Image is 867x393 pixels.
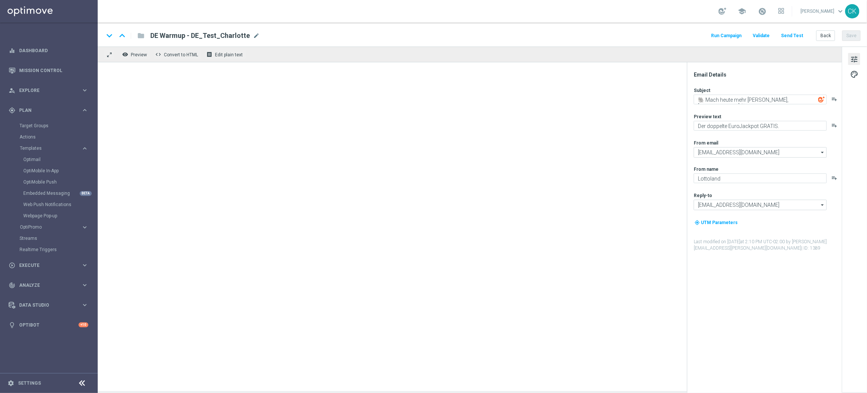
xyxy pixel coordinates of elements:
a: Webpage Pop-up [23,213,78,219]
div: OptiMobile Push [23,176,97,188]
button: playlist_add [831,96,837,102]
div: Actions [20,131,97,143]
button: palette [848,68,860,80]
button: equalizer Dashboard [8,48,89,54]
div: Data Studio [9,302,81,309]
div: Web Push Notifications [23,199,97,210]
div: Embedded Messaging [23,188,97,199]
div: Optibot [9,315,88,335]
div: Execute [9,262,81,269]
i: my_location [695,220,700,225]
span: school [738,7,746,15]
div: Target Groups [20,120,97,131]
button: receipt Edit plain text [204,50,246,59]
i: arrow_drop_down [819,148,826,157]
div: Optimail [23,154,97,165]
div: gps_fixed Plan keyboard_arrow_right [8,107,89,113]
div: Dashboard [9,41,88,60]
div: Explore [9,87,81,94]
span: Convert to HTML [164,52,198,57]
button: person_search Explore keyboard_arrow_right [8,87,89,93]
div: BETA [80,191,92,196]
span: Execute [19,263,81,268]
span: Explore [19,88,81,93]
label: From email [694,140,718,146]
span: keyboard_arrow_down [836,7,844,15]
button: remove_red_eye Preview [120,50,150,59]
span: Templates [20,146,74,151]
div: OptiPromo [20,225,81,229]
i: lightbulb [9,322,15,328]
span: Preview [131,52,147,57]
i: keyboard_arrow_down [104,30,115,41]
button: OptiPromo keyboard_arrow_right [20,224,89,230]
i: remove_red_eye [122,51,128,57]
a: Streams [20,235,78,241]
span: DE Warmup - DE_Test_Charlotte [150,31,250,40]
span: | ID: 1389 [801,245,820,251]
button: lightbulb Optibot +10 [8,322,89,328]
a: OptiMobile In-App [23,168,78,174]
button: Data Studio keyboard_arrow_right [8,302,89,308]
button: Send Test [780,31,804,41]
i: play_circle_outline [9,262,15,269]
div: Webpage Pop-up [23,210,97,221]
button: Back [816,30,835,41]
i: keyboard_arrow_right [81,282,88,289]
input: Select [694,147,827,158]
a: Target Groups [20,123,78,129]
img: optiGenie.svg [818,96,825,103]
button: track_changes Analyze keyboard_arrow_right [8,282,89,288]
i: keyboard_arrow_right [81,107,88,114]
i: keyboard_arrow_right [81,145,88,152]
i: keyboard_arrow_right [81,224,88,231]
button: play_circle_outline Execute keyboard_arrow_right [8,262,89,268]
a: Settings [18,381,41,385]
div: OptiPromo [20,221,97,233]
label: From name [694,166,719,172]
a: Embedded Messaging [23,190,78,196]
i: keyboard_arrow_right [81,262,88,269]
span: Validate [753,33,770,38]
button: tune [848,53,860,65]
button: Mission Control [8,68,89,74]
label: Preview text [694,114,721,120]
div: CK [845,4,859,18]
a: Web Push Notifications [23,202,78,208]
span: tune [850,54,858,64]
button: playlist_add [831,122,837,128]
i: keyboard_arrow_right [81,301,88,309]
div: Streams [20,233,97,244]
i: arrow_drop_down [819,200,826,210]
button: Validate [752,31,771,41]
a: OptiMobile Push [23,179,78,185]
i: equalizer [9,47,15,54]
div: Templates [20,143,97,221]
label: Reply-to [694,193,712,199]
a: [PERSON_NAME]keyboard_arrow_down [800,6,845,17]
a: Optimail [23,157,78,163]
a: Dashboard [19,41,88,60]
div: Email Details [694,71,841,78]
button: playlist_add [831,175,837,181]
span: mode_edit [253,32,260,39]
label: Last modified on [DATE] at 2:10 PM UTC-02:00 by [PERSON_NAME][EMAIL_ADDRESS][PERSON_NAME][DOMAIN_... [694,239,841,251]
button: Templates keyboard_arrow_right [20,145,89,151]
span: UTM Parameters [701,220,738,225]
button: Save [842,30,861,41]
div: Plan [9,107,81,114]
span: palette [850,69,858,79]
span: Edit plain text [215,52,243,57]
div: Realtime Triggers [20,244,97,255]
span: Analyze [19,283,81,288]
span: code [155,51,161,57]
div: Mission Control [9,60,88,80]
